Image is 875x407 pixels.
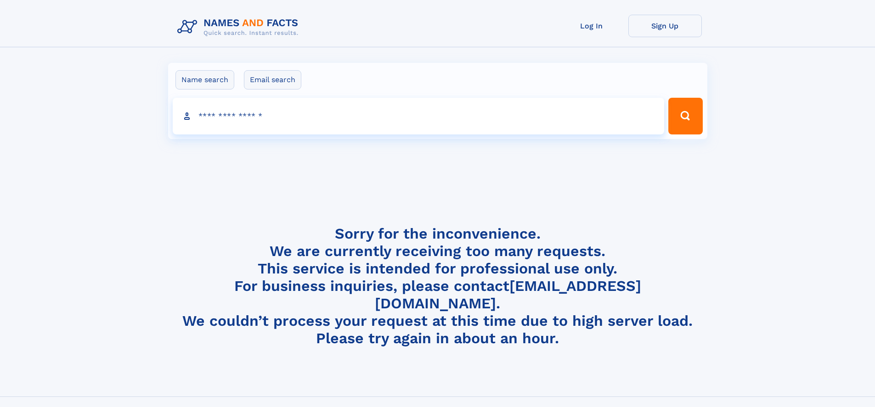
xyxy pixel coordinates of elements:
[174,225,702,347] h4: Sorry for the inconvenience. We are currently receiving too many requests. This service is intend...
[174,15,306,39] img: Logo Names and Facts
[668,98,702,134] button: Search Button
[375,277,641,312] a: [EMAIL_ADDRESS][DOMAIN_NAME]
[244,70,301,89] label: Email search
[555,15,628,37] a: Log In
[175,70,234,89] label: Name search
[628,15,702,37] a: Sign Up
[173,98,665,134] input: search input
